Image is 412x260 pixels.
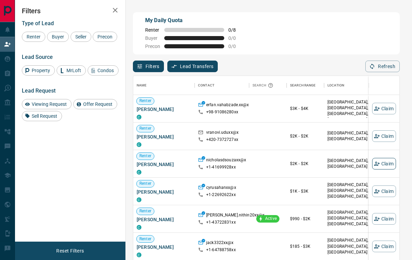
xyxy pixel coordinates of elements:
[327,238,382,255] p: [GEOGRAPHIC_DATA], [GEOGRAPHIC_DATA], [GEOGRAPHIC_DATA]
[137,236,154,242] span: Renter
[29,113,60,119] span: Sell Request
[327,130,382,142] p: [GEOGRAPHIC_DATA], [GEOGRAPHIC_DATA]
[22,54,53,60] span: Lead Source
[52,245,88,257] button: Reset Filters
[206,130,239,137] p: vranovi.uduxx@x
[73,34,89,39] span: Seller
[372,185,396,197] button: Claim
[137,216,191,223] span: [PERSON_NAME]
[137,115,141,119] div: condos.ca
[327,182,382,206] p: West End
[137,244,191,250] span: [PERSON_NAME]
[290,188,321,194] p: $1K - $3K
[22,99,72,109] div: Viewing Request
[228,35,243,41] span: 0 / 0
[290,216,321,222] p: $990 - $2K
[290,133,321,139] p: $2K - $2K
[137,208,154,214] span: Renter
[327,99,382,123] p: North York, Midtown | Central
[24,34,43,39] span: Renter
[228,27,243,33] span: 0 / 8
[71,32,91,42] div: Seller
[137,142,141,147] div: condos.ca
[93,32,117,42] div: Precon
[287,76,324,95] div: Search Range
[206,164,236,170] p: +1- 41699928xx
[206,240,234,247] p: jack3322xx@x
[22,87,56,94] span: Lead Request
[372,213,396,225] button: Claim
[137,98,154,104] span: Renter
[137,153,154,159] span: Renter
[137,225,141,230] div: condos.ca
[290,105,321,112] p: $3K - $4K
[365,61,400,72] button: Refresh
[327,158,382,169] p: [GEOGRAPHIC_DATA], [GEOGRAPHIC_DATA]
[137,253,141,257] div: condos.ca
[327,76,344,95] div: Location
[262,216,279,222] span: Active
[206,137,238,143] p: +420- 7372727xx
[145,27,160,33] span: Renter
[29,101,69,107] span: Viewing Request
[137,170,141,175] div: condos.ca
[145,16,243,25] p: My Daily Quota
[88,65,119,76] div: Condos
[228,44,243,49] span: 0 / 0
[206,247,236,253] p: +1- 64788758xx
[137,106,191,113] span: [PERSON_NAME]
[206,109,238,115] p: +98- 91086280xx
[372,130,396,142] button: Claim
[64,68,83,73] span: MrLoft
[195,76,249,95] div: Contact
[22,111,62,121] div: Sell Request
[290,161,321,167] p: $2K - $2K
[372,241,396,252] button: Claim
[372,158,396,169] button: Claim
[49,34,66,39] span: Buyer
[57,65,86,76] div: MrLoft
[137,133,191,140] span: [PERSON_NAME]
[145,44,160,49] span: Precon
[22,65,55,76] div: Property
[372,103,396,114] button: Claim
[137,76,147,95] div: Name
[145,35,160,41] span: Buyer
[137,181,154,186] span: Renter
[137,126,154,131] span: Renter
[137,197,141,202] div: condos.ca
[95,34,115,39] span: Precon
[167,61,218,72] button: Lead Transfers
[206,185,236,192] p: cyrusahanxx@x
[22,7,119,15] h2: Filters
[327,210,382,233] p: [GEOGRAPHIC_DATA], [GEOGRAPHIC_DATA], [GEOGRAPHIC_DATA], [GEOGRAPHIC_DATA]
[95,68,116,73] span: Condos
[290,76,316,95] div: Search Range
[81,101,115,107] span: Offer Request
[206,157,246,164] p: nicholasdsouzaxx@x
[22,32,45,42] div: Renter
[206,102,249,109] p: erfan.vahabzade.xx@x
[47,32,69,42] div: Buyer
[206,192,236,198] p: +1- 22692622xx
[29,68,52,73] span: Property
[137,161,191,168] span: [PERSON_NAME]
[206,220,236,225] p: +1- 43722831xx
[73,99,117,109] div: Offer Request
[253,76,275,95] div: Search
[324,76,385,95] div: Location
[133,61,164,72] button: Filters
[137,189,191,195] span: [PERSON_NAME]
[198,76,214,95] div: Contact
[206,212,264,220] p: [PERSON_NAME].nithin20xx@x
[22,20,54,27] span: Type of Lead
[290,243,321,249] p: $185 - $3K
[133,76,195,95] div: Name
